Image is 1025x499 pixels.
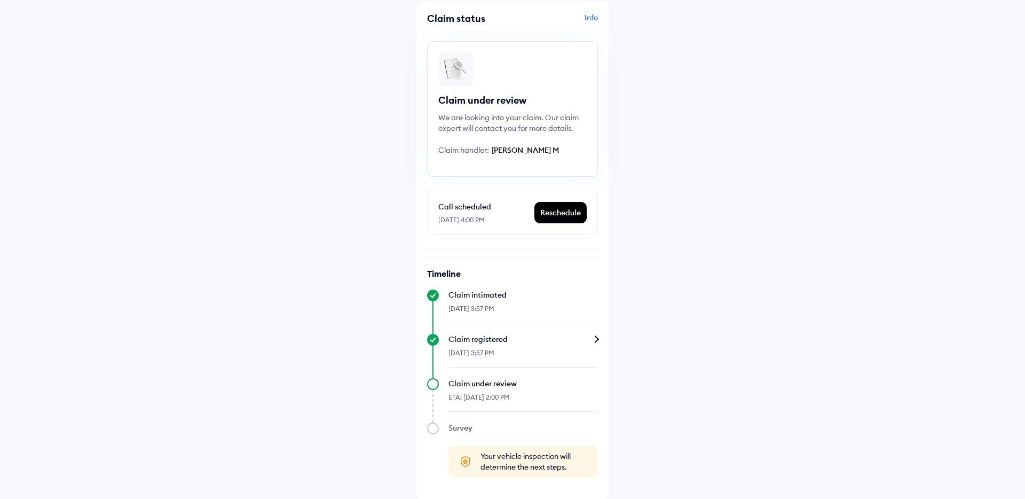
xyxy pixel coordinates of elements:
div: ETA: [DATE] 2:00 PM [448,389,598,412]
h6: Timeline [427,268,598,279]
div: [DATE] 3:57 PM [448,300,598,323]
div: Claim status [427,12,510,25]
div: Survey [448,423,598,433]
div: [DATE] 3:57 PM [448,345,598,368]
div: Claim under review [448,378,598,389]
span: Claim handler: [438,145,489,155]
div: Call scheduled [438,200,534,213]
div: Info [515,12,598,33]
div: Claim intimated [448,290,598,300]
div: Reschedule [535,202,586,223]
div: Claim registered [448,334,598,345]
div: We are looking into your claim. Our claim expert will contact you for more details. [438,112,587,134]
span: Your vehicle inspection will determine the next steps. [480,451,587,472]
span: [PERSON_NAME] M [492,145,559,155]
div: [DATE] 4:00 PM [438,213,534,224]
div: Claim under review [438,94,587,107]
